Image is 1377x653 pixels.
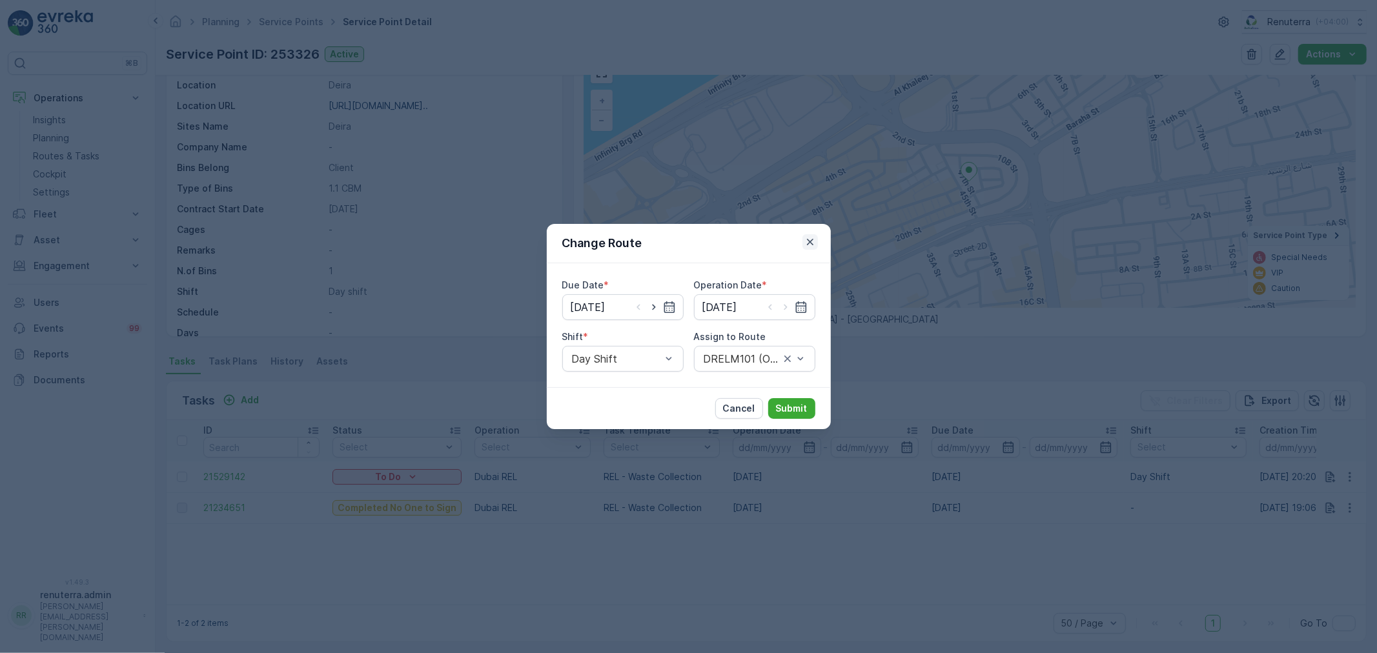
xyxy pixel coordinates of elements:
input: dd/mm/yyyy [562,294,684,320]
label: Due Date [562,279,604,290]
p: Submit [776,402,808,415]
button: Submit [768,398,815,419]
input: dd/mm/yyyy [694,294,815,320]
p: Change Route [562,234,642,252]
button: Cancel [715,398,763,419]
label: Operation Date [694,279,762,290]
label: Assign to Route [694,331,766,342]
p: Cancel [723,402,755,415]
label: Shift [562,331,584,342]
